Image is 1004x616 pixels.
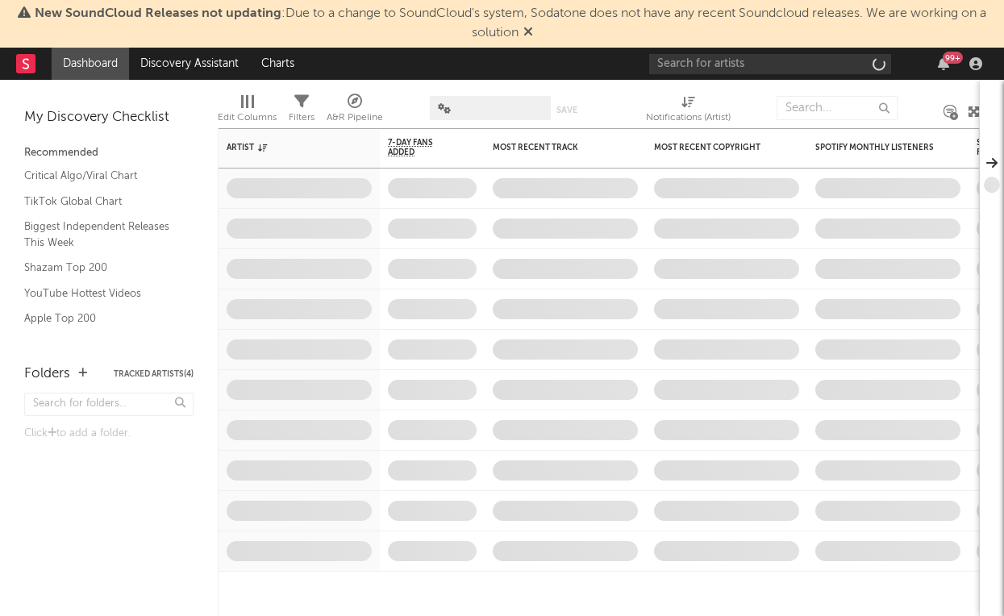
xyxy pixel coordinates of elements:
span: New SoundCloud Releases not updating [35,7,281,20]
a: Discovery Assistant [129,48,250,80]
div: Folders [24,364,70,384]
a: Spotify Track Velocity Chart [24,335,177,353]
div: Edit Columns [218,88,277,135]
button: Save [556,106,577,114]
a: TikTok Global Chart [24,193,177,210]
button: Tracked Artists(4) [114,370,194,378]
div: 99 + [943,52,963,64]
div: A&R Pipeline [327,108,383,127]
input: Search for folders... [24,393,194,416]
div: My Discovery Checklist [24,108,194,127]
div: Notifications (Artist) [646,108,731,127]
span: : Due to a change to SoundCloud's system, Sodatone does not have any recent Soundcloud releases. ... [35,7,986,40]
div: Click to add a folder. [24,424,194,443]
a: Critical Algo/Viral Chart [24,167,177,185]
div: Artist [227,143,348,152]
a: YouTube Hottest Videos [24,285,177,302]
input: Search for artists [649,54,891,74]
input: Search... [777,96,898,120]
div: Filters [289,108,315,127]
span: Dismiss [523,27,533,40]
div: Most Recent Track [493,143,614,152]
a: Dashboard [52,48,129,80]
div: A&R Pipeline [327,88,383,135]
div: Notifications (Artist) [646,88,731,135]
a: Charts [250,48,306,80]
a: Biggest Independent Releases This Week [24,218,177,251]
div: Filters [289,88,315,135]
button: 99+ [938,57,949,70]
div: Recommended [24,144,194,163]
a: Apple Top 200 [24,310,177,327]
div: Edit Columns [218,108,277,127]
div: Most Recent Copyright [654,143,775,152]
div: Spotify Monthly Listeners [815,143,936,152]
a: Shazam Top 200 [24,259,177,277]
span: 7-Day Fans Added [388,138,452,157]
